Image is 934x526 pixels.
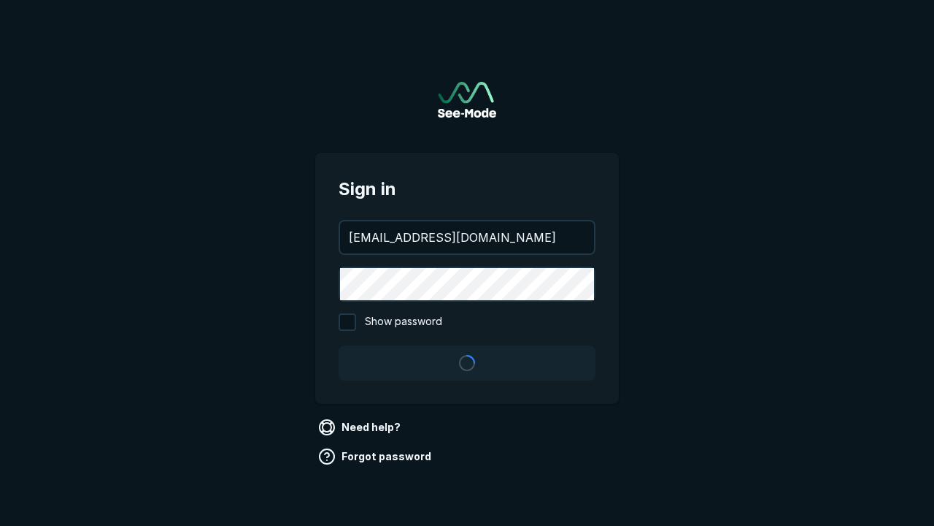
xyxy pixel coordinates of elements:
img: See-Mode Logo [438,82,496,118]
a: Go to sign in [438,82,496,118]
a: Need help? [315,416,406,439]
span: Show password [365,313,442,331]
input: your@email.com [340,221,594,254]
a: Forgot password [315,445,437,468]
span: Sign in [339,176,595,202]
